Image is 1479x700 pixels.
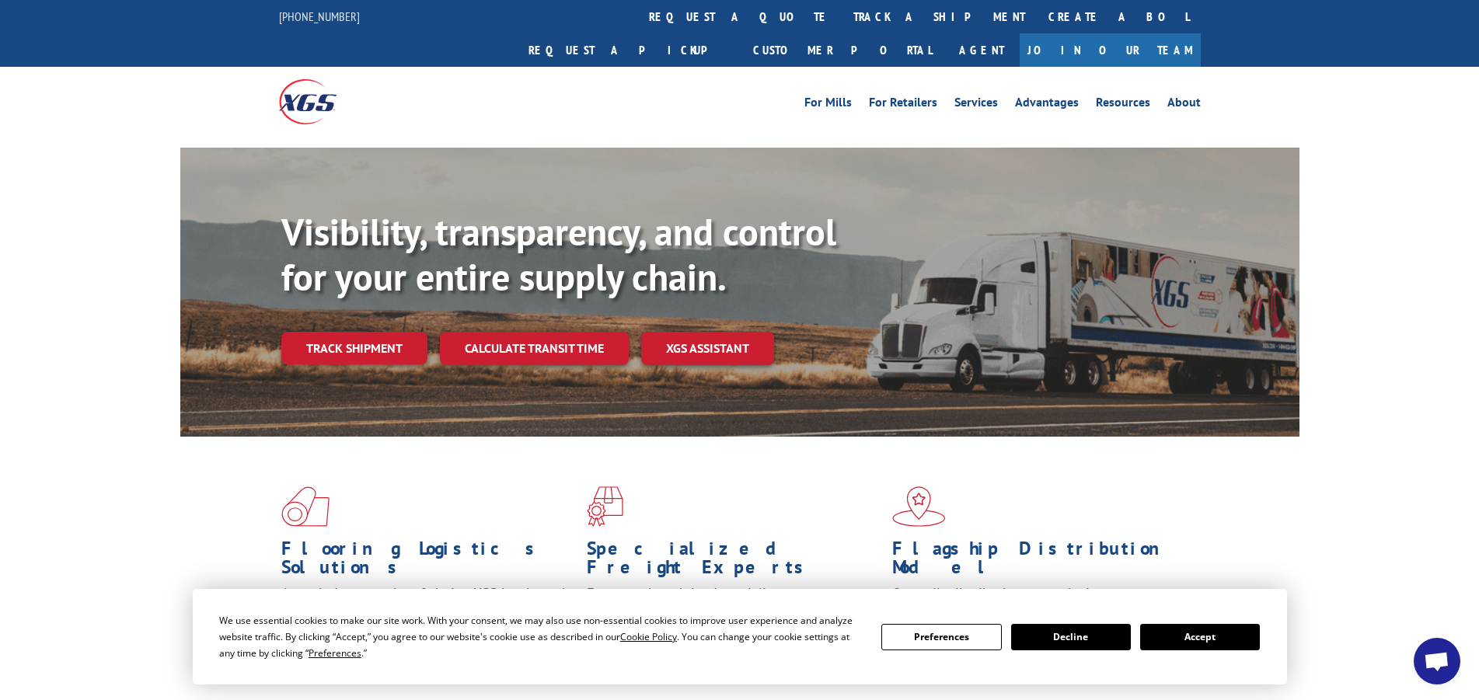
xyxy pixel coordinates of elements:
[1414,638,1460,684] div: Open chat
[587,539,881,584] h1: Specialized Freight Experts
[281,539,575,584] h1: Flooring Logistics Solutions
[1011,624,1131,650] button: Decline
[517,33,741,67] a: Request a pickup
[1167,96,1201,113] a: About
[892,539,1186,584] h1: Flagship Distribution Model
[954,96,998,113] a: Services
[804,96,852,113] a: For Mills
[281,584,574,639] span: As an industry carrier of choice, XGS has brought innovation and dedication to flooring logistics...
[587,584,881,653] p: From overlength loads to delicate cargo, our experienced staff knows the best way to move your fr...
[193,589,1287,684] div: Cookie Consent Prompt
[1140,624,1260,650] button: Accept
[587,486,623,527] img: xgs-icon-focused-on-flooring-red
[281,486,330,527] img: xgs-icon-total-supply-chain-intelligence-red
[892,486,946,527] img: xgs-icon-flagship-distribution-model-red
[620,630,677,643] span: Cookie Policy
[1020,33,1201,67] a: Join Our Team
[1096,96,1150,113] a: Resources
[869,96,937,113] a: For Retailers
[279,9,360,24] a: [PHONE_NUMBER]
[281,207,836,301] b: Visibility, transparency, and control for your entire supply chain.
[944,33,1020,67] a: Agent
[219,612,863,661] div: We use essential cookies to make our site work. With your consent, we may also use non-essential ...
[741,33,944,67] a: Customer Portal
[1015,96,1079,113] a: Advantages
[309,646,361,660] span: Preferences
[440,332,629,365] a: Calculate transit time
[881,624,1001,650] button: Preferences
[281,332,427,364] a: Track shipment
[892,584,1178,621] span: Our agile distribution network gives you nationwide inventory management on demand.
[641,332,774,365] a: XGS ASSISTANT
